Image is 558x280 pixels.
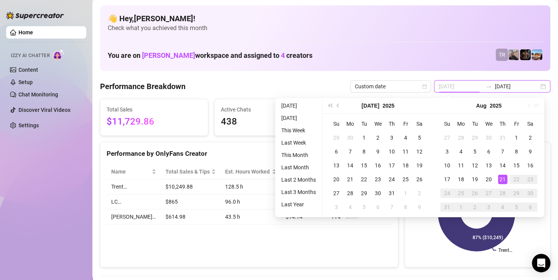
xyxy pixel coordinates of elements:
[107,164,161,179] th: Name
[346,202,355,212] div: 4
[357,159,371,172] td: 2025-07-15
[512,175,521,184] div: 22
[161,164,221,179] th: Total Sales & Tips
[221,194,281,209] td: 96.0 h
[332,202,341,212] div: 3
[373,161,383,170] div: 16
[440,186,454,200] td: 2025-08-24
[413,186,426,200] td: 2025-08-02
[100,81,185,92] h4: Performance Breakdown
[401,189,410,198] div: 1
[387,133,396,142] div: 3
[468,200,482,214] td: 2025-09-02
[454,159,468,172] td: 2025-08-11
[346,133,355,142] div: 30
[357,117,371,131] th: Tu
[523,186,537,200] td: 2025-08-30
[142,51,195,59] span: [PERSON_NAME]
[440,159,454,172] td: 2025-08-10
[399,117,413,131] th: Fr
[346,147,355,156] div: 7
[161,179,221,194] td: $10,249.88
[510,131,523,145] td: 2025-08-01
[510,186,523,200] td: 2025-08-29
[470,133,479,142] div: 29
[343,186,357,200] td: 2025-07-28
[468,145,482,159] td: 2025-08-05
[329,200,343,214] td: 2025-08-03
[468,172,482,186] td: 2025-08-19
[443,202,452,212] div: 31
[399,200,413,214] td: 2025-08-08
[456,147,466,156] div: 4
[359,161,369,170] div: 15
[520,49,531,60] img: Trent
[523,131,537,145] td: 2025-08-02
[482,172,496,186] td: 2025-08-20
[355,81,426,92] span: Custom date
[512,161,521,170] div: 15
[332,133,341,142] div: 29
[512,202,521,212] div: 5
[454,186,468,200] td: 2025-08-25
[385,145,399,159] td: 2025-07-10
[359,189,369,198] div: 29
[11,52,50,59] span: Izzy AI Chatter
[484,189,493,198] div: 27
[373,175,383,184] div: 23
[399,172,413,186] td: 2025-07-25
[18,67,38,73] a: Content
[221,115,316,129] span: 438
[221,179,281,194] td: 128.5 h
[454,145,468,159] td: 2025-08-04
[498,133,507,142] div: 31
[495,82,539,91] input: End date
[329,145,343,159] td: 2025-07-06
[281,51,285,59] span: 4
[399,145,413,159] td: 2025-07-11
[454,200,468,214] td: 2025-09-01
[498,189,507,198] div: 28
[278,113,319,123] li: [DATE]
[161,194,221,209] td: $865
[385,131,399,145] td: 2025-07-03
[401,202,410,212] div: 8
[361,98,379,113] button: Choose a month
[482,131,496,145] td: 2025-07-30
[510,145,523,159] td: 2025-08-08
[443,147,452,156] div: 3
[486,83,492,89] span: to
[385,172,399,186] td: 2025-07-24
[499,51,505,59] span: TR
[440,172,454,186] td: 2025-08-17
[278,163,319,172] li: Last Month
[401,133,410,142] div: 4
[53,49,65,60] img: AI Chatter
[332,189,341,198] div: 27
[484,147,493,156] div: 6
[359,175,369,184] div: 22
[278,101,319,110] li: [DATE]
[468,131,482,145] td: 2025-07-29
[498,161,507,170] div: 14
[357,200,371,214] td: 2025-08-05
[526,147,535,156] div: 9
[482,200,496,214] td: 2025-09-03
[512,133,521,142] div: 1
[373,189,383,198] div: 30
[357,131,371,145] td: 2025-07-01
[523,172,537,186] td: 2025-08-23
[439,82,483,91] input: Start date
[498,175,507,184] div: 21
[332,161,341,170] div: 13
[440,117,454,131] th: Su
[107,115,202,129] span: $11,729.86
[18,79,33,85] a: Setup
[470,202,479,212] div: 2
[401,161,410,170] div: 18
[486,83,492,89] span: swap-right
[161,209,221,224] td: $614.98
[359,147,369,156] div: 8
[383,98,394,113] button: Choose a year
[371,186,385,200] td: 2025-07-30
